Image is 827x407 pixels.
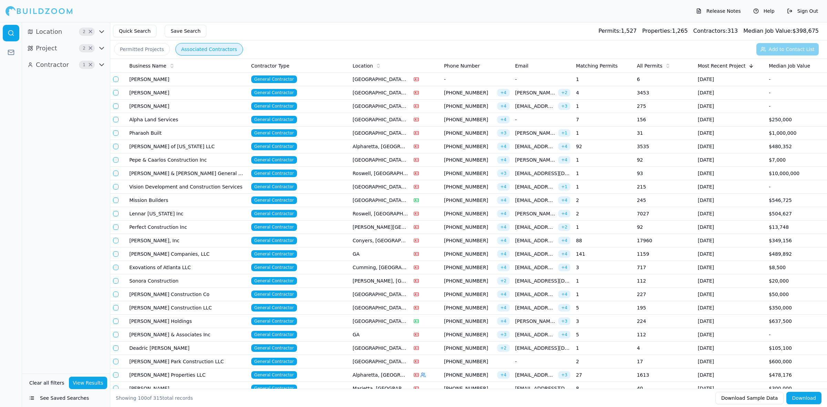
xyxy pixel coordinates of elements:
[766,113,827,126] td: $250,000
[25,26,107,37] button: Location2Clear Location filters
[497,317,510,325] span: + 4
[444,358,509,365] span: [PHONE_NUMBER]
[251,196,297,204] span: General Contractor
[251,156,297,164] span: General Contractor
[350,194,411,207] td: [GEOGRAPHIC_DATA], [GEOGRAPHIC_DATA]
[558,291,571,298] span: + 4
[558,250,571,258] span: + 4
[573,382,634,395] td: 8
[350,140,411,153] td: Alpharetta, [GEOGRAPHIC_DATA]
[695,194,766,207] td: [DATE]
[515,237,555,244] span: [EMAIL_ADDRESS][DOMAIN_NAME]
[715,392,784,404] button: Download Sample Data
[558,264,571,271] span: + 4
[81,61,88,68] span: 1
[634,234,695,247] td: 17960
[497,371,510,379] span: + 4
[743,28,792,34] span: Median Job Value:
[497,277,510,285] span: + 2
[126,382,248,395] td: [PERSON_NAME]
[444,130,494,136] span: [PHONE_NUMBER]
[350,167,411,180] td: Roswell, [GEOGRAPHIC_DATA]
[126,126,248,140] td: Pharaoh Built
[251,371,297,379] span: General Contractor
[444,143,494,150] span: [PHONE_NUMBER]
[251,102,297,110] span: General Contractor
[766,194,827,207] td: $546,725
[573,86,634,100] td: 4
[515,277,571,284] span: [EMAIL_ADDRESS][DOMAIN_NAME]
[515,156,555,163] span: [PERSON_NAME][EMAIL_ADDRESS][DOMAIN_NAME]
[251,223,297,231] span: General Contractor
[497,237,510,244] span: + 4
[573,167,634,180] td: 1
[126,194,248,207] td: Mission Builders
[634,194,695,207] td: 245
[573,355,634,368] td: 2
[497,196,510,204] span: + 4
[126,140,248,153] td: [PERSON_NAME] of [US_STATE] LLC
[88,47,93,50] span: Clear Project filters
[350,342,411,355] td: [GEOGRAPHIC_DATA], [GEOGRAPHIC_DATA]
[573,73,634,86] td: 1
[695,342,766,355] td: [DATE]
[444,264,494,271] span: [PHONE_NUMBER]
[515,183,555,190] span: [EMAIL_ADDRESS][DOMAIN_NAME]
[599,27,637,35] div: 1,527
[558,196,571,204] span: + 4
[497,183,510,191] span: + 4
[766,221,827,234] td: $13,748
[766,301,827,315] td: $350,000
[634,113,695,126] td: 156
[766,368,827,382] td: $478,176
[558,183,571,191] span: + 1
[497,344,510,352] span: + 2
[634,180,695,194] td: 215
[573,153,634,167] td: 1
[515,385,571,392] span: [EMAIL_ADDRESS][DOMAIN_NAME]
[126,207,248,221] td: Lennar [US_STATE] Inc
[766,73,827,86] td: -
[573,301,634,315] td: 5
[558,223,571,231] span: + 2
[573,288,634,301] td: 1
[126,180,248,194] td: Vision Development and Construction Services
[350,301,411,315] td: [GEOGRAPHIC_DATA], [GEOGRAPHIC_DATA]
[512,73,573,86] td: -
[766,328,827,342] td: -
[515,345,571,352] span: [EMAIL_ADDRESS][DOMAIN_NAME]
[695,355,766,368] td: [DATE]
[766,153,827,167] td: $7,000
[251,183,297,191] span: General Contractor
[695,382,766,395] td: [DATE]
[126,86,248,100] td: [PERSON_NAME]
[350,126,411,140] td: [GEOGRAPHIC_DATA], [GEOGRAPHIC_DATA]
[251,385,297,392] span: General Contractor
[350,247,411,261] td: GA
[695,153,766,167] td: [DATE]
[444,116,494,123] span: [PHONE_NUMBER]
[497,116,510,123] span: + 4
[695,73,766,86] td: [DATE]
[573,126,634,140] td: 1
[642,27,688,35] div: 1,265
[693,27,738,35] div: 313
[497,223,510,231] span: + 4
[634,167,695,180] td: 93
[766,355,827,368] td: $600,000
[126,328,248,342] td: [PERSON_NAME] & Associates Inc
[573,315,634,328] td: 3
[515,331,555,338] span: [EMAIL_ADDRESS][DOMAIN_NAME]
[558,129,571,137] span: + 1
[695,126,766,140] td: [DATE]
[515,264,555,271] span: [EMAIL_ADDRESS][DOMAIN_NAME]
[126,301,248,315] td: [PERSON_NAME] Construction LLC
[497,304,510,312] span: + 4
[573,261,634,274] td: 3
[36,43,57,53] span: Project
[251,250,297,258] span: General Contractor
[251,237,297,244] span: General Contractor
[350,234,411,247] td: Conyers, [GEOGRAPHIC_DATA]
[350,274,411,288] td: [PERSON_NAME], [GEOGRAPHIC_DATA]
[634,301,695,315] td: 195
